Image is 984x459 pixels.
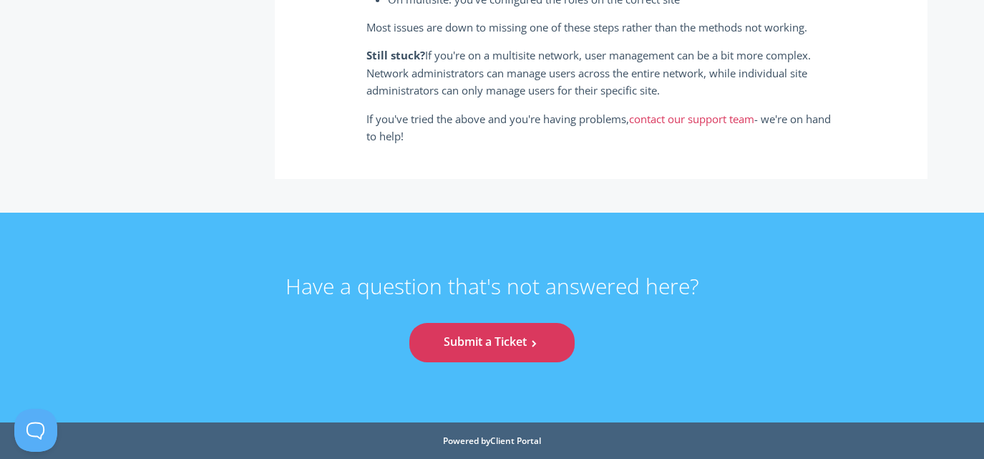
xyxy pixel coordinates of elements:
p: If you're on a multisite network, user management can be a bit more complex. Network administrato... [366,47,836,99]
iframe: Toggle Customer Support [14,409,57,452]
p: Most issues are down to missing one of these steps rather than the methods not working. [366,19,836,36]
p: If you've tried the above and you're having problems, - we're on hand to help! [366,110,836,145]
a: contact our support team [629,112,754,127]
a: Client Portal [490,435,541,447]
li: Powered by [443,437,541,445]
strong: Still stuck? [366,48,425,62]
a: Submit a Ticket [409,323,574,362]
p: Have a question that's not answered here? [286,273,699,323]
